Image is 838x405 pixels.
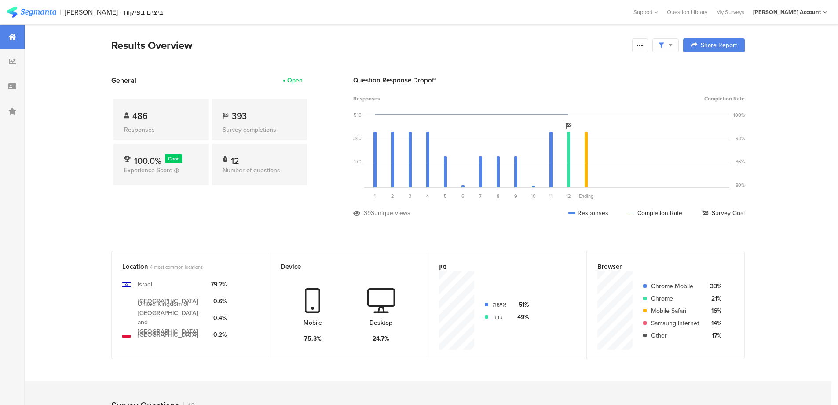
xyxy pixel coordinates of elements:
div: 93% [736,135,745,142]
span: 9 [514,193,517,200]
div: 14% [706,319,721,328]
div: גבר [493,312,506,322]
div: 80% [736,182,745,189]
div: Survey completions [223,125,296,134]
div: | [60,7,61,17]
div: Browser [597,262,719,271]
div: 100% [733,111,745,119]
span: 8 [497,193,499,200]
div: Support [633,5,658,19]
div: Other [651,331,699,340]
div: 51% [513,300,529,309]
div: Mobile Safari [651,306,699,316]
span: 5 [444,193,447,200]
div: 21% [706,294,721,303]
span: Experience Score [124,166,172,175]
span: 4 [426,193,429,200]
span: General [111,75,136,85]
div: Chrome [651,294,699,303]
div: Chrome Mobile [651,282,699,291]
i: Survey Goal [565,123,571,129]
div: 33% [706,282,721,291]
img: segmanta logo [7,7,56,18]
div: 49% [513,312,529,322]
div: Device [281,262,403,271]
span: 10 [531,193,536,200]
div: Open [287,76,303,85]
div: 16% [706,306,721,316]
div: Completion Rate [628,208,682,218]
div: [GEOGRAPHIC_DATA] [138,297,198,306]
div: Responses [568,208,608,218]
span: Good [168,155,179,162]
div: United Kingdom of [GEOGRAPHIC_DATA] and [GEOGRAPHIC_DATA] [138,299,204,336]
div: 86% [736,158,745,165]
div: 340 [353,135,362,142]
span: 12 [566,193,571,200]
div: [PERSON_NAME] Account [753,8,821,16]
div: Samsung Internet [651,319,699,328]
a: My Surveys [712,8,749,16]
div: Desktop [370,318,392,327]
div: 393 [364,208,374,218]
div: 170 [354,158,362,165]
span: Number of questions [223,166,280,175]
div: Israel [138,280,152,289]
div: 75.3% [304,334,322,343]
span: 4 most common locations [150,264,203,271]
span: 1 [374,193,376,200]
span: 2 [391,193,394,200]
div: אישה [493,300,506,309]
div: [GEOGRAPHIC_DATA] [138,330,198,339]
span: 486 [132,109,148,123]
div: Survey Goal [702,208,745,218]
div: 0.4% [211,313,227,323]
div: 0.6% [211,297,227,306]
div: Mobile [304,318,322,327]
div: unique views [374,208,410,218]
div: 17% [706,331,721,340]
span: 3 [409,193,411,200]
span: 11 [549,193,553,200]
div: Location [122,262,245,271]
div: Question Response Dropoff [353,75,745,85]
div: 79.2% [211,280,227,289]
div: 0.2% [211,330,227,339]
span: 6 [461,193,465,200]
div: Responses [124,125,198,134]
div: Ending [577,193,595,200]
span: 393 [232,109,247,123]
div: מין [439,262,561,271]
span: Completion Rate [704,95,745,103]
div: [PERSON_NAME] - ביצים בפיקוח [65,8,163,16]
div: 510 [354,111,362,119]
span: 7 [479,193,482,200]
div: Results Overview [111,37,628,53]
span: Share Report [701,42,737,48]
div: 24.7% [373,334,389,343]
span: Responses [353,95,380,103]
span: 100.0% [134,154,161,167]
div: 12 [231,154,239,163]
a: Question Library [662,8,712,16]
